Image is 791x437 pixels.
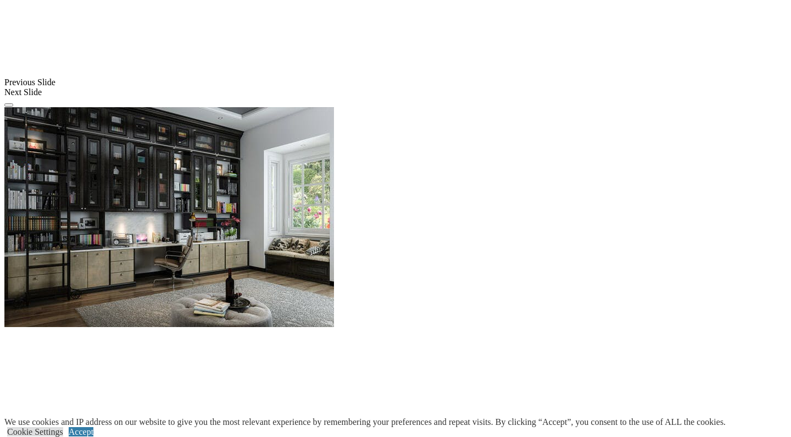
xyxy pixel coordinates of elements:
div: Next Slide [4,87,787,97]
div: We use cookies and IP address on our website to give you the most relevant experience by remember... [4,417,726,427]
a: Accept [69,427,93,436]
img: Banner for mobile view [4,107,334,327]
div: Previous Slide [4,78,787,87]
button: Click here to pause slide show [4,103,13,107]
a: Cookie Settings [7,427,63,436]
